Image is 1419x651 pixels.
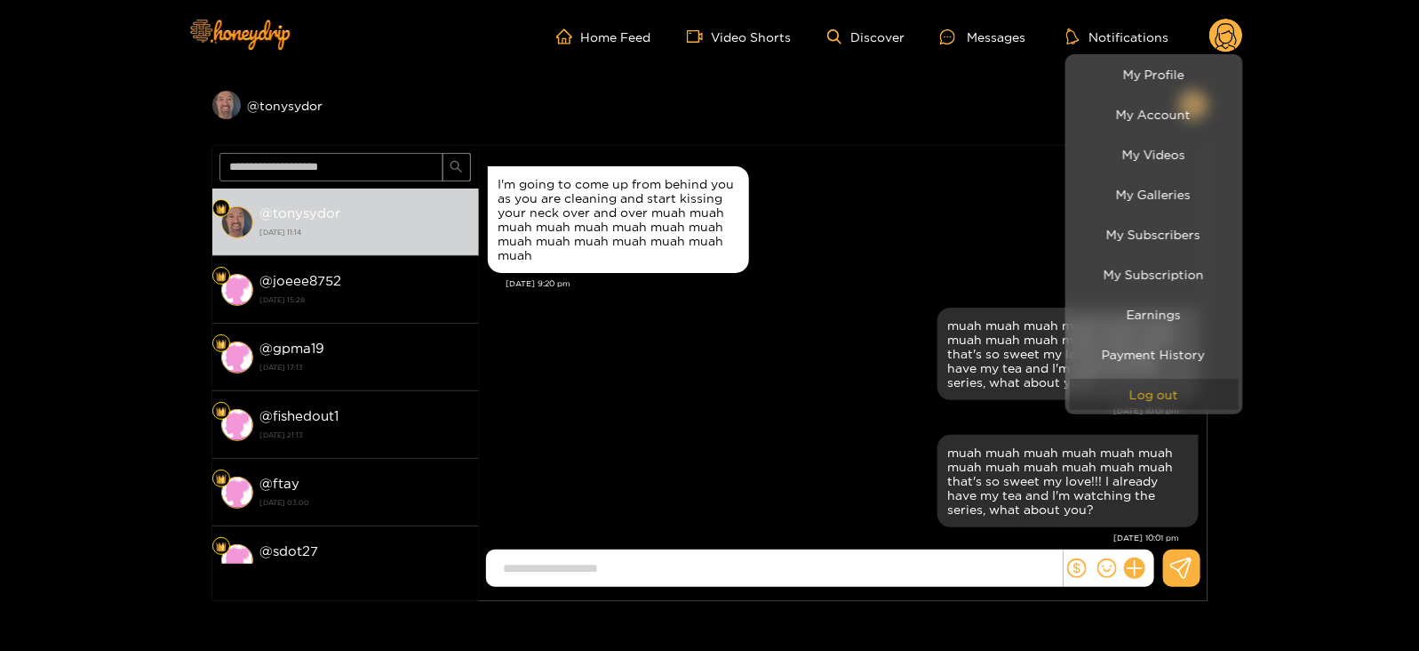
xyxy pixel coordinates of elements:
[1070,339,1239,370] a: Payment History
[1070,259,1239,290] a: My Subscription
[1070,139,1239,170] a: My Videos
[1070,179,1239,210] a: My Galleries
[1070,379,1239,410] button: Log out
[1070,299,1239,330] a: Earnings
[1070,99,1239,130] a: My Account
[1070,59,1239,90] a: My Profile
[1070,219,1239,250] a: My Subscribers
